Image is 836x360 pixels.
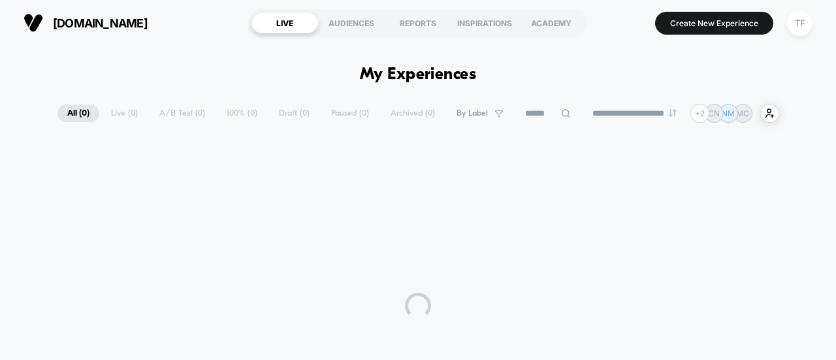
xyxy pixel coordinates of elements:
[690,104,709,123] div: + 2
[457,108,488,118] span: By Label
[783,10,816,37] button: TF
[722,108,735,118] p: NM
[251,12,318,33] div: LIVE
[385,12,451,33] div: REPORTS
[24,13,43,33] img: Visually logo
[787,10,812,36] div: TF
[518,12,585,33] div: ACADEMY
[20,12,152,33] button: [DOMAIN_NAME]
[360,65,477,84] h1: My Experiences
[655,12,773,35] button: Create New Experience
[669,109,677,117] img: end
[57,105,99,122] span: All ( 0 )
[708,108,720,118] p: CN
[451,12,518,33] div: INSPIRATIONS
[736,108,749,118] p: MC
[318,12,385,33] div: AUDIENCES
[53,16,148,30] span: [DOMAIN_NAME]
